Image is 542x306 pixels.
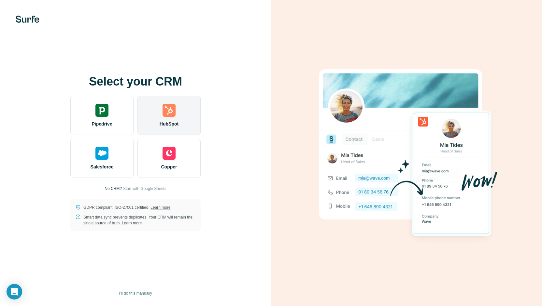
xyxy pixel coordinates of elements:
span: Pipedrive [92,121,112,127]
p: No CRM? [105,186,122,192]
img: salesforce's logo [95,147,108,160]
img: HUBSPOT image [315,59,498,247]
button: I’ll do this manually [114,288,156,298]
img: Surfe's logo [16,16,39,23]
span: I’ll do this manually [119,290,152,296]
button: Start with Google Sheets [123,186,166,192]
h1: Select your CRM [70,75,201,88]
img: pipedrive's logo [95,104,108,117]
span: HubSpot [160,121,178,127]
a: Learn more [122,221,142,225]
a: Learn more [150,205,170,210]
img: copper's logo [163,147,176,160]
p: Smart data sync prevents duplicates. Your CRM will remain the single source of truth. [83,214,195,226]
img: hubspot's logo [163,104,176,117]
div: Open Intercom Messenger [7,284,22,299]
span: Copper [161,164,177,170]
p: GDPR compliant. ISO-27001 certified. [83,205,170,210]
span: Salesforce [91,164,114,170]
